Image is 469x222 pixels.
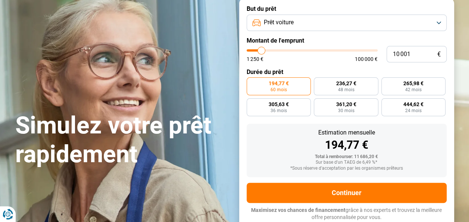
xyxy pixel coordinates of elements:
span: 100 000 € [355,56,378,62]
span: 361,20 € [336,102,356,107]
button: Continuer [247,183,447,203]
label: Durée du prêt [247,68,447,75]
span: € [437,51,441,58]
span: 24 mois [405,108,422,113]
div: 194,77 € [253,139,441,151]
span: 236,27 € [336,81,356,86]
span: 305,63 € [269,102,289,107]
label: But du prêt [247,5,447,12]
button: Prêt voiture [247,15,447,31]
p: grâce à nos experts et trouvez la meilleure offre personnalisée pour vous. [247,207,447,221]
div: Sur base d'un TAEG de 6,49 %* [253,160,441,165]
span: 265,98 € [403,81,423,86]
span: 36 mois [271,108,287,113]
span: 42 mois [405,87,422,92]
span: 30 mois [338,108,354,113]
span: 1 250 € [247,56,263,62]
label: Montant de l'emprunt [247,37,447,44]
span: 194,77 € [269,81,289,86]
span: 60 mois [271,87,287,92]
div: Estimation mensuelle [253,130,441,136]
span: Prêt voiture [264,18,294,27]
h1: Simulez votre prêt rapidement [15,111,230,169]
span: Maximisez vos chances de financement [251,207,346,213]
div: *Sous réserve d'acceptation par les organismes prêteurs [253,166,441,171]
div: Total à rembourser: 11 686,20 € [253,154,441,160]
span: 48 mois [338,87,354,92]
span: 444,62 € [403,102,423,107]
